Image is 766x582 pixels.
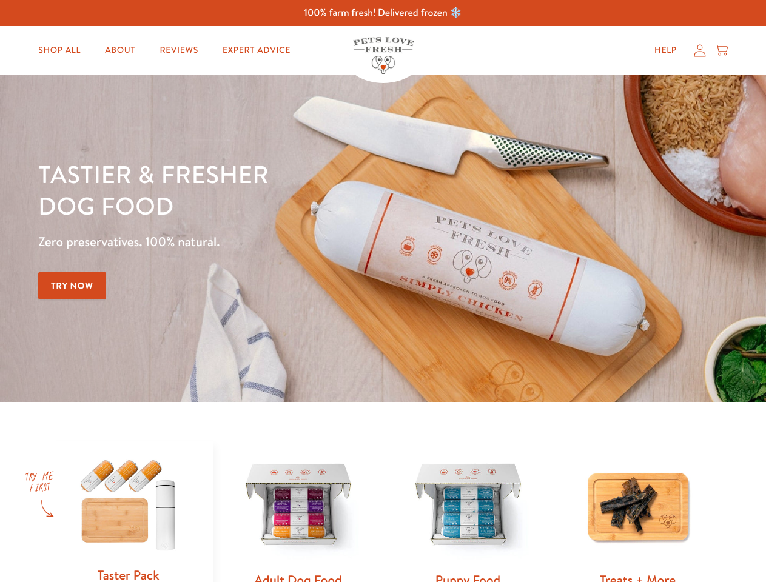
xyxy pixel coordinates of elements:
a: Try Now [38,272,106,299]
a: Reviews [150,38,207,62]
p: Zero preservatives. 100% natural. [38,231,498,253]
img: Pets Love Fresh [353,37,414,74]
a: Expert Advice [213,38,300,62]
h1: Tastier & fresher dog food [38,158,498,221]
a: Help [645,38,687,62]
a: About [95,38,145,62]
a: Shop All [29,38,90,62]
